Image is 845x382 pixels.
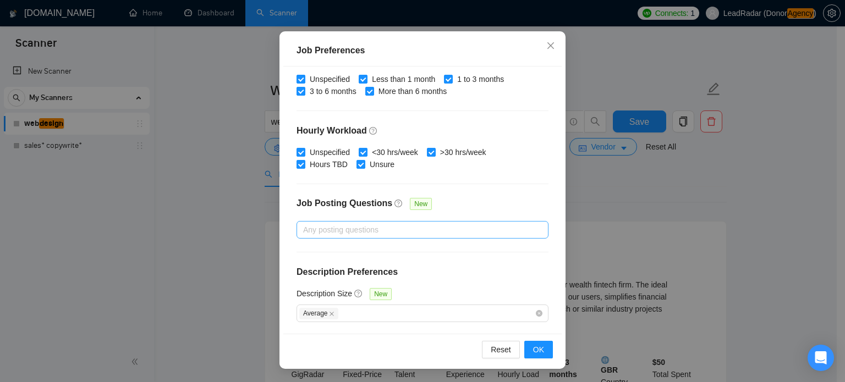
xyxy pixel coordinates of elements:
[410,198,432,210] span: New
[305,146,354,158] span: Unspecified
[808,345,834,371] div: Open Intercom Messenger
[374,85,452,97] span: More than 6 months
[370,288,392,300] span: New
[354,289,363,298] span: question-circle
[297,124,548,137] h4: Hourly Workload
[299,308,338,319] span: Average
[394,199,403,208] span: question-circle
[305,73,354,85] span: Unspecified
[297,287,352,300] h5: Description Size
[305,158,352,170] span: Hours TBD
[533,344,544,356] span: OK
[367,146,422,158] span: <30 hrs/week
[436,146,491,158] span: >30 hrs/week
[524,341,553,358] button: OK
[453,73,508,85] span: 1 to 3 months
[297,197,392,210] h4: Job Posting Questions
[546,41,555,50] span: close
[491,344,511,356] span: Reset
[536,31,566,61] button: Close
[297,265,548,279] h4: Description Preferences
[369,126,378,135] span: question-circle
[365,158,399,170] span: Unsure
[305,85,361,97] span: 3 to 6 months
[367,73,440,85] span: Less than 1 month
[297,44,548,57] div: Job Preferences
[482,341,520,358] button: Reset
[329,311,334,317] span: close
[536,310,542,317] span: close-circle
